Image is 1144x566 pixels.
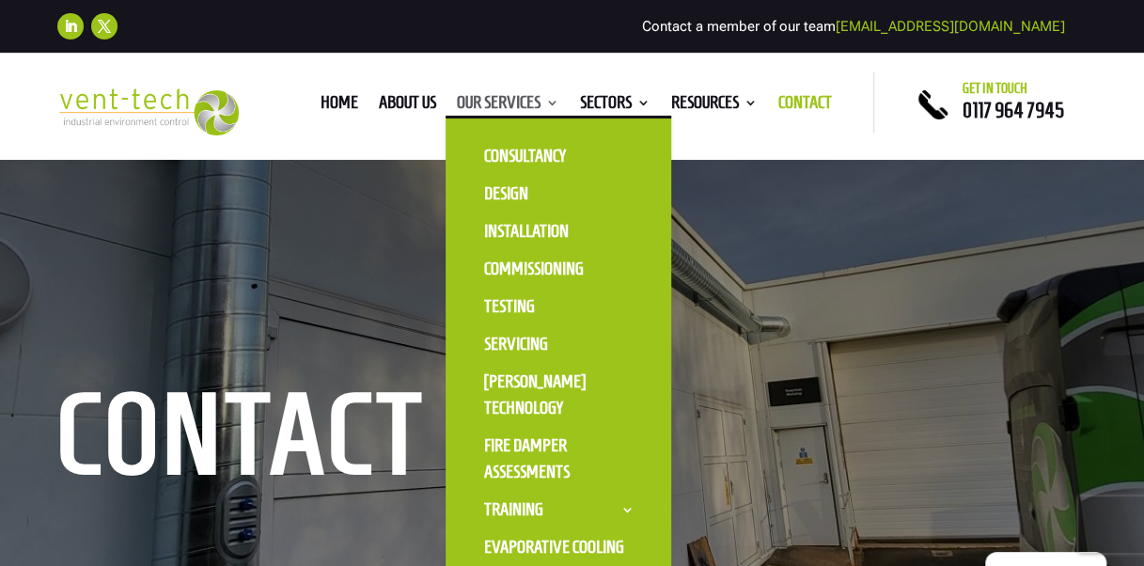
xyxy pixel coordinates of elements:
[464,288,652,325] a: Testing
[962,81,1026,96] span: Get in touch
[464,491,652,528] a: Training
[464,363,652,427] a: [PERSON_NAME] Technology
[670,96,757,117] a: Resources
[464,137,652,175] a: Consultancy
[378,96,435,117] a: About us
[91,13,118,39] a: Follow on X
[464,212,652,250] a: Installation
[777,96,831,117] a: Contact
[57,13,84,39] a: Follow on LinkedIn
[464,250,652,288] a: Commissioning
[57,389,631,489] h1: contact us
[464,528,652,566] a: Evaporative Cooling
[456,96,558,117] a: Our Services
[641,18,1064,35] span: Contact a member of our team
[835,18,1064,35] a: [EMAIL_ADDRESS][DOMAIN_NAME]
[579,96,650,117] a: Sectors
[464,325,652,363] a: Servicing
[57,88,239,134] img: 2023-09-27T08_35_16.549ZVENT-TECH---Clear-background
[464,427,652,491] a: Fire Damper Assessments
[464,175,652,212] a: Design
[320,96,357,117] a: Home
[962,99,1063,121] a: 0117 964 7945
